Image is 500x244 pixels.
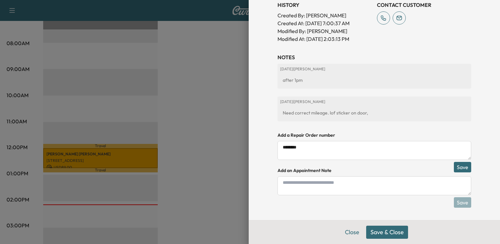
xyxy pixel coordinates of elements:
h4: Add a Repair Order number [277,132,471,138]
p: [DATE] | [PERSON_NAME] [280,99,469,104]
button: Close [341,226,364,239]
p: Modified By : [PERSON_NAME] [277,27,372,35]
h3: NOTES [277,53,471,61]
p: Modified At : [DATE] 2:03:13 PM [277,35,372,43]
h3: History [277,1,372,9]
p: Created By : [PERSON_NAME] [277,11,372,19]
h4: Add an Appointment Note [277,167,471,174]
p: [DATE] | [PERSON_NAME] [280,66,469,72]
div: after 1pm [280,74,469,86]
button: Save & Close [366,226,408,239]
p: Created At : [DATE] 7:00:37 AM [277,19,372,27]
div: Need correct mileage. lof sticker on door, [280,107,469,119]
h3: CONTACT CUSTOMER [377,1,471,9]
button: Save [454,162,471,172]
